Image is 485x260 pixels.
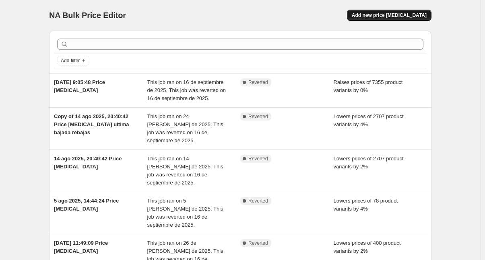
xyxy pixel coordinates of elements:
span: This job ran on 14 [PERSON_NAME] de 2025. This job was reverted on 16 de septiembre de 2025. [147,156,223,186]
span: Lowers prices of 78 product variants by 4% [334,198,398,212]
span: Reverted [248,156,268,162]
span: This job ran on 24 [PERSON_NAME] de 2025. This job was reverted on 16 de septiembre de 2025. [147,113,223,143]
span: Add filter [61,57,80,64]
span: Reverted [248,79,268,86]
span: 5 ago 2025, 14:44:24 Price [MEDICAL_DATA] [54,198,119,212]
span: [DATE] 11:49:09 Price [MEDICAL_DATA] [54,240,108,254]
button: Add new price [MEDICAL_DATA] [347,10,431,21]
span: Copy of 14 ago 2025, 20:40:42 Price [MEDICAL_DATA] ultima bajada rebajas [54,113,129,135]
span: Reverted [248,198,268,204]
span: [DATE] 9:05:48 Price [MEDICAL_DATA] [54,79,105,93]
span: This job ran on 16 de septiembre de 2025. This job was reverted on 16 de septiembre de 2025. [147,79,226,101]
span: Lowers prices of 2707 product variants by 2% [334,156,404,170]
span: NA Bulk Price Editor [49,11,126,20]
span: Reverted [248,113,268,120]
span: Lowers prices of 400 product variants by 2% [334,240,401,254]
button: Add filter [57,56,89,66]
span: Add new price [MEDICAL_DATA] [352,12,427,18]
span: Lowers prices of 2707 product variants by 4% [334,113,404,127]
span: 14 ago 2025, 20:40:42 Price [MEDICAL_DATA] [54,156,122,170]
span: This job ran on 5 [PERSON_NAME] de 2025. This job was reverted on 16 de septiembre de 2025. [147,198,223,228]
span: Reverted [248,240,268,246]
span: Raises prices of 7355 product variants by 0% [334,79,403,93]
